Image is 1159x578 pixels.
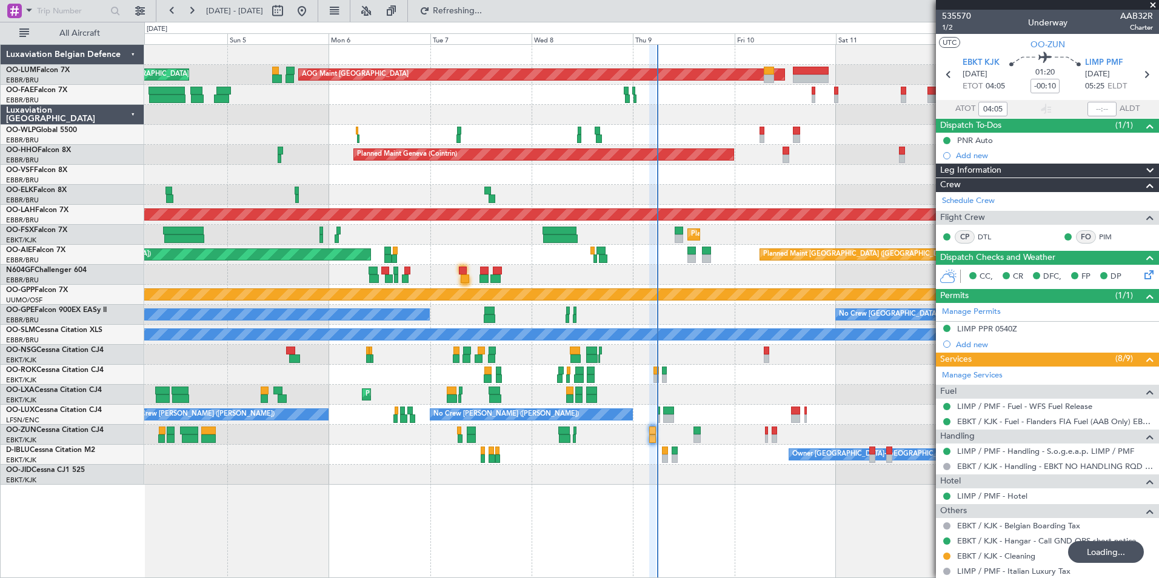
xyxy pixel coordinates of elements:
[1115,352,1133,365] span: (8/9)
[957,401,1092,411] a: LIMP / PMF - Fuel - WFS Fuel Release
[206,5,263,16] span: [DATE] - [DATE]
[6,167,67,174] a: OO-VSFFalcon 8X
[1087,102,1117,116] input: --:--
[32,29,128,38] span: All Aircraft
[6,67,70,74] a: OO-LUMFalcon 7X
[6,316,39,325] a: EBBR/BRU
[366,385,507,404] div: Planned Maint Kortrijk-[GEOGRAPHIC_DATA]
[1043,271,1061,283] span: DFC,
[957,416,1153,427] a: EBKT / KJK - Fuel - Flanders FIA Fuel (AAB Only) EBKT / KJK
[6,227,34,234] span: OO-FSX
[6,396,36,405] a: EBKT/KJK
[1081,271,1091,283] span: FP
[126,33,227,44] div: Sat 4
[6,247,32,254] span: OO-AIE
[1035,67,1055,79] span: 01:20
[13,24,132,43] button: All Aircraft
[986,81,1005,93] span: 04:05
[940,178,961,192] span: Crew
[956,339,1153,350] div: Add new
[940,251,1055,265] span: Dispatch Checks and Weather
[37,2,107,20] input: Trip Number
[963,57,1000,69] span: EBKT KJK
[6,456,36,465] a: EBKT/KJK
[6,267,35,274] span: N604GF
[6,327,102,334] a: OO-SLMCessna Citation XLS
[6,207,35,214] span: OO-LAH
[6,247,65,254] a: OO-AIEFalcon 7X
[940,289,969,303] span: Permits
[6,136,39,145] a: EBBR/BRU
[978,231,1005,242] a: DTL
[6,287,68,294] a: OO-GPPFalcon 7X
[957,536,1136,546] a: EBKT / KJK - Hangar - Call GND OPS short notice
[6,287,35,294] span: OO-GPP
[1115,289,1133,302] span: (1/1)
[980,271,993,283] span: CC,
[1120,103,1140,115] span: ALDT
[6,127,77,134] a: OO-WLPGlobal 5500
[6,187,67,194] a: OO-ELKFalcon 8X
[957,461,1153,471] a: EBKT / KJK - Handling - EBKT NO HANDLING RQD FOR CJ
[6,236,36,245] a: EBKT/KJK
[6,387,102,394] a: OO-LXACessna Citation CJ4
[6,87,67,94] a: OO-FAEFalcon 7X
[6,296,42,305] a: UUMO/OSF
[963,68,987,81] span: [DATE]
[6,436,36,445] a: EBKT/KJK
[1028,16,1067,29] div: Underway
[1115,119,1133,131] span: (1/1)
[329,33,430,44] div: Mon 6
[956,150,1153,161] div: Add new
[6,307,107,314] a: OO-GPEFalcon 900EX EASy II
[6,67,36,74] span: OO-LUM
[955,103,975,115] span: ATOT
[1030,38,1065,51] span: OO-ZUN
[792,445,956,463] div: Owner [GEOGRAPHIC_DATA]-[GEOGRAPHIC_DATA]
[957,491,1027,501] a: LIMP / PMF - Hotel
[6,87,34,94] span: OO-FAE
[430,33,532,44] div: Tue 7
[1013,271,1023,283] span: CR
[6,176,39,185] a: EBBR/BRU
[6,256,39,265] a: EBBR/BRU
[1120,22,1153,33] span: Charter
[433,405,579,424] div: No Crew [PERSON_NAME] ([PERSON_NAME])
[691,225,832,244] div: Planned Maint Kortrijk-[GEOGRAPHIC_DATA]
[432,7,483,15] span: Refreshing...
[6,187,33,194] span: OO-ELK
[6,467,85,474] a: OO-JIDCessna CJ1 525
[357,145,457,164] div: Planned Maint Geneva (Cointrin)
[1099,231,1126,242] a: PIM
[940,474,961,488] span: Hotel
[957,135,993,145] div: PNR Auto
[6,327,35,334] span: OO-SLM
[6,347,104,354] a: OO-NSGCessna Citation CJ4
[6,207,68,214] a: OO-LAHFalcon 7X
[978,102,1007,116] input: --:--
[957,520,1080,531] a: EBKT / KJK - Belgian Boarding Tax
[6,276,39,285] a: EBBR/BRU
[6,387,35,394] span: OO-LXA
[6,347,36,354] span: OO-NSG
[6,227,67,234] a: OO-FSXFalcon 7X
[6,467,32,474] span: OO-JID
[129,405,275,424] div: No Crew [PERSON_NAME] ([PERSON_NAME])
[6,196,39,205] a: EBBR/BRU
[940,119,1001,133] span: Dispatch To-Dos
[839,305,1042,324] div: No Crew [GEOGRAPHIC_DATA] ([GEOGRAPHIC_DATA] National)
[940,504,967,518] span: Others
[532,33,633,44] div: Wed 8
[1068,541,1144,563] div: Loading...
[957,566,1070,576] a: LIMP / PMF - Italian Luxury Tax
[836,33,937,44] div: Sat 11
[6,407,35,414] span: OO-LUX
[6,427,104,434] a: OO-ZUNCessna Citation CJ4
[940,211,985,225] span: Flight Crew
[942,306,1001,318] a: Manage Permits
[414,1,487,21] button: Refreshing...
[147,24,167,35] div: [DATE]
[735,33,836,44] div: Fri 10
[6,356,36,365] a: EBKT/KJK
[6,376,36,385] a: EBKT/KJK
